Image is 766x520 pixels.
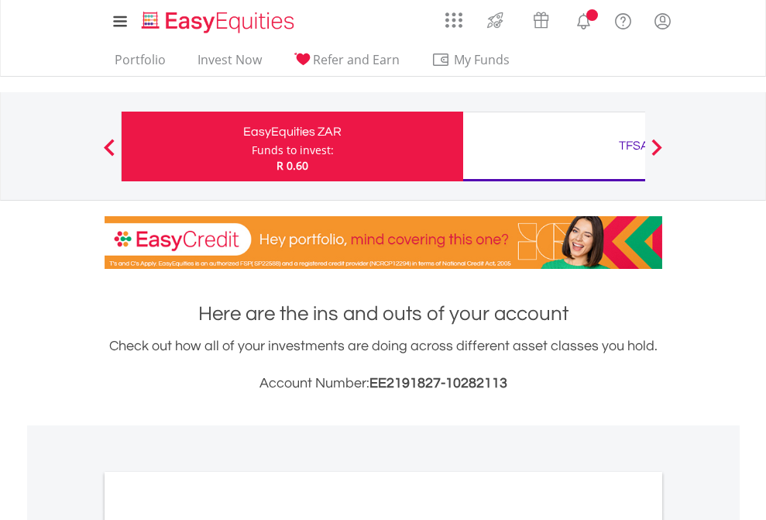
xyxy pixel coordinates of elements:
a: Notifications [564,4,603,35]
span: R 0.60 [277,158,308,173]
a: Home page [136,4,301,35]
a: Refer and Earn [287,52,406,76]
h1: Here are the ins and outs of your account [105,300,662,328]
a: My Profile [643,4,682,38]
span: My Funds [431,50,533,70]
a: FAQ's and Support [603,4,643,35]
button: Next [641,146,672,162]
span: Refer and Earn [313,51,400,68]
img: EasyCredit Promotion Banner [105,216,662,269]
img: EasyEquities_Logo.png [139,9,301,35]
a: AppsGrid [435,4,472,29]
div: EasyEquities ZAR [131,121,454,143]
a: Vouchers [518,4,564,33]
div: Funds to invest: [252,143,334,158]
button: Previous [94,146,125,162]
span: EE2191827-10282113 [369,376,507,391]
img: grid-menu-icon.svg [445,12,462,29]
img: vouchers-v2.svg [528,8,554,33]
a: Portfolio [108,52,172,76]
a: Invest Now [191,52,268,76]
h3: Account Number: [105,373,662,394]
div: Check out how all of your investments are doing across different asset classes you hold. [105,336,662,394]
img: thrive-v2.svg [483,8,508,33]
